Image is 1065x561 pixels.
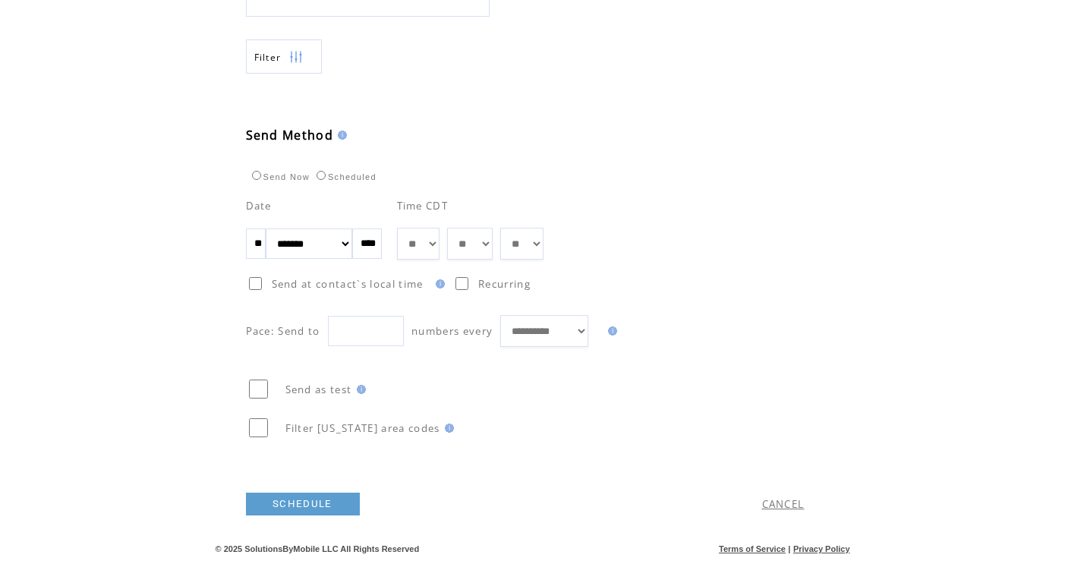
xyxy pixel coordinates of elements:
a: SCHEDULE [246,493,360,515]
a: Filter [246,39,322,74]
img: help.gif [440,424,454,433]
span: Filter [US_STATE] area codes [285,421,440,435]
img: help.gif [352,385,366,394]
img: filters.png [289,40,303,74]
span: Send at contact`s local time [272,277,424,291]
label: Send Now [248,172,310,181]
span: Send Method [246,127,334,143]
input: Scheduled [317,171,326,180]
span: numbers every [411,324,493,338]
span: | [788,544,790,553]
input: Send Now [252,171,261,180]
a: Privacy Policy [793,544,850,553]
span: Show filters [254,51,282,64]
span: © 2025 SolutionsByMobile LLC All Rights Reserved [216,544,420,553]
span: Date [246,199,272,213]
img: help.gif [431,279,445,288]
img: help.gif [603,326,617,336]
label: Scheduled [313,172,377,181]
span: Send as test [285,383,352,396]
a: CANCEL [762,497,805,511]
a: Terms of Service [719,544,786,553]
img: help.gif [333,131,347,140]
span: Time CDT [397,199,449,213]
span: Pace: Send to [246,324,320,338]
span: Recurring [478,277,531,291]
